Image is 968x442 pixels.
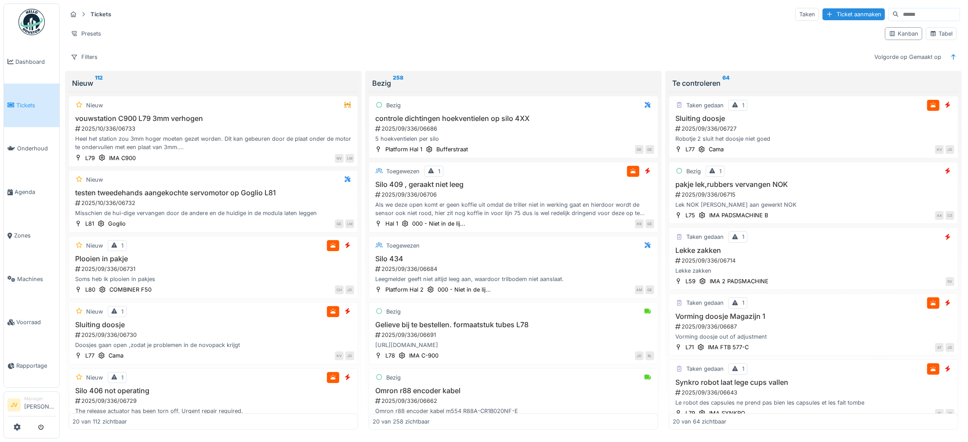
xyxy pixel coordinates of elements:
[708,343,749,351] div: IMA FTB 577-C
[674,256,954,265] div: 2025/09/336/06714
[73,417,127,426] div: 20 van 112 zichtbaar
[374,124,654,133] div: 2025/09/336/06686
[345,351,354,360] div: JD
[438,285,491,294] div: 000 - Niet in de lij...
[345,154,354,163] div: LM
[372,78,655,88] div: Bezig
[673,378,954,387] h3: Synkro robot laat lege cups vallen
[7,395,56,416] a: JV Manager[PERSON_NAME]
[373,417,430,426] div: 20 van 258 zichtbaar
[16,362,56,370] span: Rapportage
[686,167,701,175] div: Bezig
[109,285,152,294] div: COMBINER F50
[386,101,401,110] div: Bezig
[709,145,724,153] div: Cama
[4,127,59,171] a: Onderhoud
[108,219,126,228] div: Goglio
[87,10,115,18] strong: Tickets
[412,219,465,228] div: 000 - Niet in de lij...
[73,321,354,329] h3: Sluiting doosje
[86,307,103,316] div: Nieuw
[74,331,354,339] div: 2025/09/336/06730
[685,277,696,285] div: L59
[373,387,654,395] h3: Omron r88 encoder kabel
[85,154,95,162] div: L79
[67,27,105,40] div: Presets
[109,351,123,360] div: Cama
[946,409,954,418] div: JV
[685,343,694,351] div: L71
[742,299,744,307] div: 1
[742,101,744,110] div: 1
[645,351,654,360] div: BL
[16,318,56,326] span: Voorraad
[674,322,954,331] div: 2025/09/336/06687
[673,201,954,209] div: Lek NOK [PERSON_NAME] aan gewerkt NOK
[86,373,103,382] div: Nieuw
[121,241,123,250] div: 1
[15,58,56,66] span: Dashboard
[673,312,954,321] h3: Vorming doosje Magazijn 1
[85,219,94,228] div: L81
[672,78,955,88] div: Te controleren
[935,409,944,418] div: IS
[73,255,354,263] h3: Plooien in pakje
[373,201,654,217] div: Als we deze open komt er geen koffie uit omdat de triller niet in werking gaat en hierdoor wordt ...
[386,241,420,250] div: Toegewezen
[645,219,654,228] div: GE
[385,145,422,153] div: Platform Hal 1
[709,211,768,219] div: IMA PADSMACHINE B
[870,51,945,63] div: Volgorde op Gemaakt op
[386,307,401,316] div: Bezig
[86,101,103,110] div: Nieuw
[385,351,395,360] div: L78
[4,257,59,301] a: Machines
[674,190,954,199] div: 2025/09/336/06715
[4,170,59,214] a: Agenda
[686,299,724,307] div: Taken gedaan
[438,167,440,175] div: 1
[685,211,695,219] div: L75
[385,285,424,294] div: Platform Hal 2
[935,145,944,154] div: KV
[635,145,644,154] div: GE
[74,397,354,405] div: 2025/09/336/06729
[645,285,654,294] div: GE
[635,219,644,228] div: KB
[373,407,654,415] div: Omron r88 encoder kabel m554 R88A-CR1B020NF-E
[17,275,56,283] span: Machines
[73,135,354,151] div: Heel het station zou 3mm hoger moeten gezet worden. Dit kan gebeuren door de plaat onder de motor...
[673,246,954,255] h3: Lekke zakken
[373,255,654,263] h3: Silo 434
[17,144,56,153] span: Onderhoud
[635,351,644,360] div: JD
[4,344,59,387] a: Rapportage
[889,29,918,38] div: Kanban
[373,135,654,143] div: 5 hoekventielen per silo
[74,199,354,207] div: 2025/10/336/06732
[4,84,59,127] a: Tickets
[4,301,59,344] a: Voorraad
[73,209,354,217] div: Misschien de hui-dige vervangen door de andere en de huidige in de modula laten leggen
[742,233,744,241] div: 1
[673,135,954,143] div: Robotje 2 sluit het doosje niet goed
[374,190,654,199] div: 2025/09/336/06706
[73,114,354,123] h3: vouwstation C900 L79 3mm verhogen
[409,351,439,360] div: IMA C-900
[935,343,944,352] div: AT
[673,114,954,123] h3: Sluiting doosje
[4,40,59,84] a: Dashboard
[335,285,344,294] div: CH
[73,341,354,349] div: Doosjes gaan open ,zodat je problemen in de novopack krijgt
[673,267,954,275] div: Lekke zakken
[374,397,654,405] div: 2025/09/336/06662
[386,373,401,382] div: Bezig
[4,214,59,257] a: Zones
[719,167,721,175] div: 1
[393,78,403,88] sup: 258
[73,189,354,197] h3: testen tweedehands aangekochte servomotor op Goglio L81
[709,409,745,417] div: IMA SYNKRO
[645,145,654,154] div: GE
[674,124,954,133] div: 2025/09/336/06727
[335,219,344,228] div: GE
